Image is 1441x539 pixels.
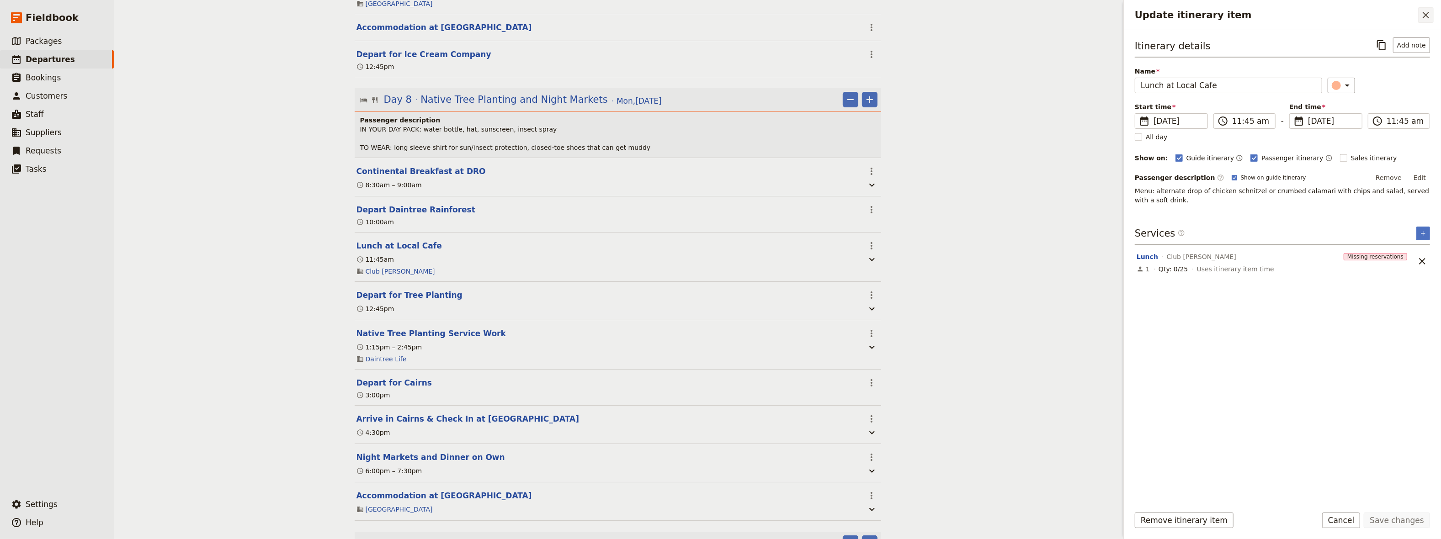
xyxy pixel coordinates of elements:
[356,180,422,190] div: 8:30am – 9:00am
[1135,513,1234,528] button: Remove itinerary item
[1322,513,1361,528] button: Cancel
[1135,67,1322,76] span: Name
[1281,115,1284,129] span: -
[1418,7,1434,23] button: Close drawer
[26,500,58,509] span: Settings
[1374,37,1389,53] button: Copy itinerary item
[1186,153,1234,163] span: Guide itinerary
[1308,116,1356,127] span: [DATE]
[26,91,67,100] span: Customers
[1139,116,1150,127] span: ​
[1364,513,1430,528] button: Save changes
[864,164,879,179] button: Actions
[26,146,61,155] span: Requests
[356,62,394,71] div: 12:45pm
[1135,78,1322,93] input: Name
[1167,252,1236,261] span: Club [PERSON_NAME]
[1135,102,1208,111] span: Start time
[1218,116,1228,127] span: ​
[1135,187,1431,204] span: Menu: alternate drop of chicken schnitzel or crumbed calamari with chips and salad, served with a...
[1416,227,1430,240] button: Add service inclusion
[1333,80,1353,91] div: ​
[1372,171,1406,185] button: Remove
[1393,37,1430,53] button: Add note
[356,304,394,313] div: 12:45pm
[26,128,62,137] span: Suppliers
[1241,174,1306,181] span: Show on guide itinerary
[26,37,62,46] span: Packages
[1217,174,1224,181] span: ​
[26,11,79,25] span: Fieldbook
[864,20,879,35] button: Actions
[1135,227,1185,240] h3: Services
[1344,253,1407,260] span: Missing reservations
[356,49,491,60] button: Edit this itinerary item
[864,287,879,303] button: Actions
[356,217,394,227] div: 10:00am
[356,343,422,352] div: 1:15pm – 2:45pm
[356,328,506,339] button: Edit this itinerary item
[1261,153,1323,163] span: Passenger itinerary
[1135,153,1168,163] div: Show on:
[1293,116,1304,127] span: ​
[1409,171,1430,185] button: Edit
[356,452,505,463] button: Edit this itinerary item
[617,95,662,106] span: Mon , [DATE]
[864,375,879,391] button: Actions
[864,202,879,217] button: Actions
[864,488,879,503] button: Actions
[420,93,608,106] span: Native Tree Planting and Night Markets
[356,377,432,388] button: Edit this itinerary item
[1154,116,1202,127] span: [DATE]
[26,73,61,82] span: Bookings
[26,518,43,527] span: Help
[1328,78,1355,93] button: ​
[843,92,858,107] button: Remove
[366,267,435,276] a: Club [PERSON_NAME]
[864,238,879,254] button: Actions
[1414,254,1430,269] button: Unlink service
[26,110,44,119] span: Staff
[1146,132,1168,142] span: All day
[356,413,580,424] button: Edit this itinerary item
[360,126,651,151] span: IN YOUR DAY PACK: water bottle, hat, sunscreen, insect spray TO WEAR: long sleeve shirt for sun/i...
[864,411,879,427] button: Actions
[356,290,463,301] button: Edit this itinerary item
[1135,8,1418,22] h2: Update itinerary item
[1232,116,1270,127] input: ​
[1289,102,1362,111] span: End time
[1387,116,1424,127] input: ​
[1137,264,1150,274] div: 1
[356,204,475,215] button: Edit this itinerary item
[1351,153,1397,163] span: Sales itinerary
[26,164,47,174] span: Tasks
[356,466,422,476] div: 6:00pm – 7:30pm
[356,240,442,251] button: Edit this itinerary item
[864,47,879,62] button: Actions
[356,22,532,33] button: Edit this itinerary item
[1178,229,1185,240] span: ​
[1159,264,1188,274] div: Qty: 0/25
[1135,173,1224,182] label: Passenger description
[864,449,879,465] button: Actions
[356,255,394,264] div: 11:45am
[1137,252,1158,261] button: Edit this service option
[356,428,390,437] div: 4:30pm
[366,354,407,364] a: Daintree Life
[356,391,390,400] div: 3:00pm
[862,92,877,107] button: Add
[360,93,662,106] button: Edit day information
[1178,229,1185,237] span: ​
[1372,116,1383,127] span: ​
[366,505,433,514] a: [GEOGRAPHIC_DATA]
[26,55,75,64] span: Departures
[1325,153,1333,164] button: Time shown on passenger itinerary
[864,326,879,341] button: Actions
[356,166,486,177] button: Edit this itinerary item
[360,116,877,125] h4: Passenger description
[1236,153,1243,164] button: Time shown on guide itinerary
[1135,39,1211,53] h3: Itinerary details
[356,490,532,501] button: Edit this itinerary item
